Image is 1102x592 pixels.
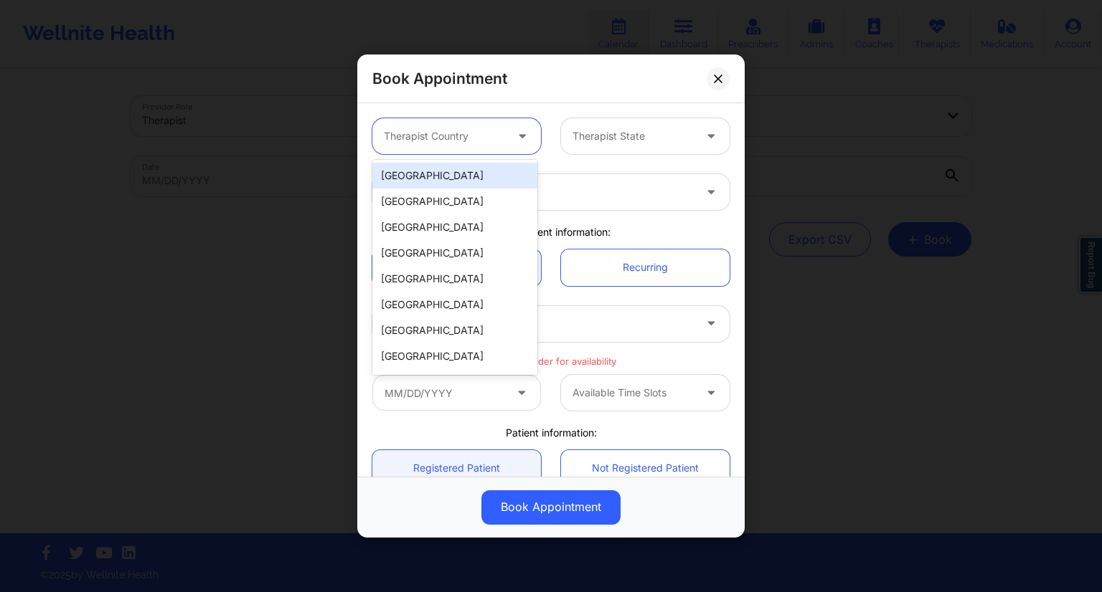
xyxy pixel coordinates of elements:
div: Appointment information: [362,225,740,239]
a: Registered Patient [372,450,541,487]
div: [GEOGRAPHIC_DATA] [372,292,537,318]
a: Not Registered Patient [561,450,730,487]
div: [GEOGRAPHIC_DATA] [372,343,537,369]
input: MM/DD/YYYY [372,375,541,411]
button: Book Appointment [481,490,621,525]
div: [GEOGRAPHIC_DATA] [372,369,537,395]
div: [GEOGRAPHIC_DATA] [372,266,537,292]
div: [GEOGRAPHIC_DATA] [372,214,537,240]
h2: Book Appointment [372,69,507,88]
div: [GEOGRAPHIC_DATA] [372,163,537,188]
div: [GEOGRAPHIC_DATA] [372,240,537,266]
div: [GEOGRAPHIC_DATA] [372,318,537,343]
div: [GEOGRAPHIC_DATA] [372,188,537,214]
a: Recurring [561,249,730,286]
div: Patient information: [362,426,740,440]
p: Select provider for availability [372,355,730,368]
